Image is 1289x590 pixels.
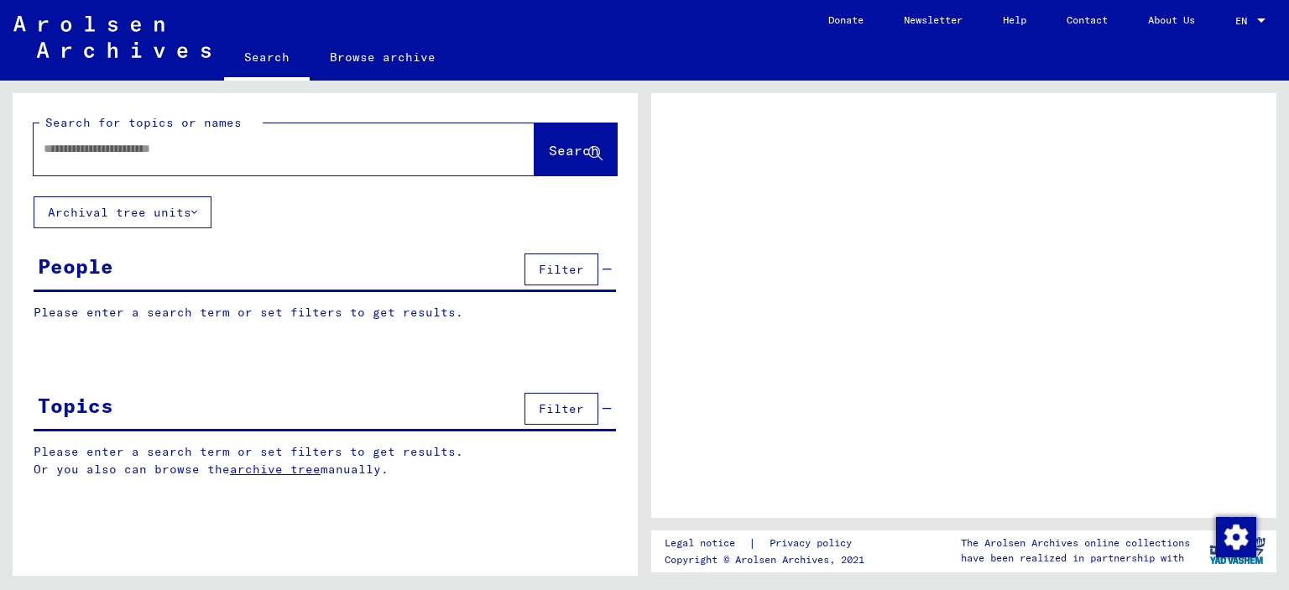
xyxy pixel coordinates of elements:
p: The Arolsen Archives online collections [961,535,1190,551]
a: archive tree [230,462,321,477]
button: Filter [524,253,598,285]
div: | [665,535,872,552]
a: Privacy policy [756,535,872,552]
img: Change consent [1216,517,1256,557]
a: Legal notice [665,535,749,552]
p: Please enter a search term or set filters to get results. Or you also can browse the manually. [34,443,617,478]
button: Search [535,123,617,175]
img: yv_logo.png [1206,530,1269,572]
div: Change consent [1215,516,1255,556]
p: Please enter a search term or set filters to get results. [34,304,616,321]
img: Arolsen_neg.svg [13,16,211,58]
mat-label: Search for topics or names [45,115,242,130]
span: Filter [539,401,584,416]
span: Search [549,142,599,159]
button: Filter [524,393,598,425]
span: Filter [539,262,584,277]
p: have been realized in partnership with [961,551,1190,566]
button: Archival tree units [34,196,211,228]
a: Browse archive [310,37,456,77]
span: EN [1235,15,1254,27]
p: Copyright © Arolsen Archives, 2021 [665,552,872,567]
a: Search [224,37,310,81]
div: People [38,251,113,281]
div: Topics [38,390,113,420]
